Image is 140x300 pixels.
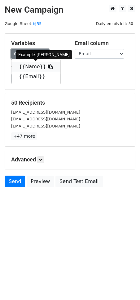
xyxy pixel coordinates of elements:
iframe: Chat Widget [109,270,140,300]
h5: Email column [75,40,129,47]
h2: New Campaign [5,5,135,15]
a: {{Name}} [11,62,60,72]
a: Send Test Email [55,176,103,187]
a: Daily emails left: 50 [94,21,135,26]
div: Example: [PERSON_NAME] [16,50,72,59]
h5: Variables [11,40,65,47]
small: [EMAIL_ADDRESS][DOMAIN_NAME] [11,124,80,128]
a: {{Email}} [11,72,60,81]
a: 到55 [33,21,42,26]
h5: 50 Recipients [11,99,129,106]
h5: Advanced [11,156,129,163]
a: Send [5,176,25,187]
small: [EMAIL_ADDRESS][DOMAIN_NAME] [11,117,80,121]
a: Preview [27,176,54,187]
small: Google Sheet: [5,21,42,26]
a: +47 more [11,132,37,140]
span: Daily emails left: 50 [94,20,135,27]
a: Copy/paste... [11,49,49,59]
small: [EMAIL_ADDRESS][DOMAIN_NAME] [11,110,80,115]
